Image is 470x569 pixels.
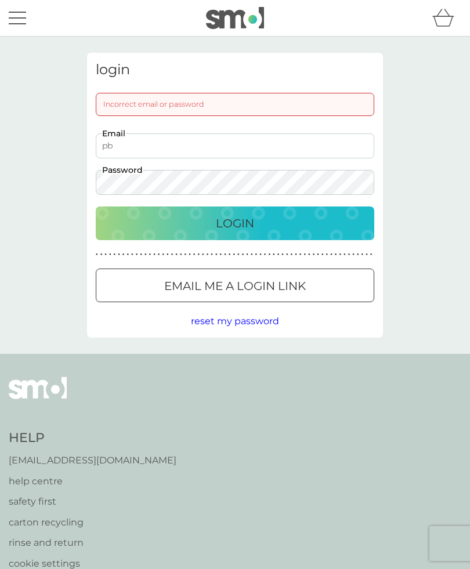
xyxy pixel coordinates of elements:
[136,252,138,258] p: ●
[216,214,254,233] p: Login
[164,277,306,295] p: Email me a login link
[162,252,164,258] p: ●
[96,269,374,302] button: Email me a login link
[273,252,275,258] p: ●
[286,252,288,258] p: ●
[9,474,176,489] a: help centre
[291,252,293,258] p: ●
[144,252,147,258] p: ●
[229,252,231,258] p: ●
[122,252,125,258] p: ●
[9,377,67,416] img: smol
[202,252,204,258] p: ●
[255,252,258,258] p: ●
[224,252,226,258] p: ●
[185,252,187,258] p: ●
[140,252,142,258] p: ●
[109,252,111,258] p: ●
[330,252,332,258] p: ●
[308,252,310,258] p: ●
[126,252,129,258] p: ●
[171,252,173,258] p: ●
[303,252,306,258] p: ●
[104,252,107,258] p: ●
[175,252,178,258] p: ●
[215,252,218,258] p: ●
[366,252,368,258] p: ●
[158,252,160,258] p: ●
[9,515,176,530] a: carton recycling
[149,252,151,258] p: ●
[197,252,200,258] p: ●
[370,252,373,258] p: ●
[207,252,209,258] p: ●
[361,252,364,258] p: ●
[193,252,196,258] p: ●
[295,252,297,258] p: ●
[220,252,222,258] p: ●
[344,252,346,258] p: ●
[277,252,280,258] p: ●
[9,429,176,447] h4: Help
[167,252,169,258] p: ●
[264,252,266,258] p: ●
[9,453,176,468] a: [EMAIL_ADDRESS][DOMAIN_NAME]
[352,252,355,258] p: ●
[268,252,270,258] p: ●
[348,252,350,258] p: ●
[335,252,337,258] p: ●
[251,252,253,258] p: ●
[96,93,374,116] div: Incorrect email or password
[233,252,235,258] p: ●
[237,252,240,258] p: ●
[118,252,120,258] p: ●
[321,252,324,258] p: ●
[259,252,262,258] p: ●
[242,252,244,258] p: ●
[339,252,341,258] p: ●
[326,252,328,258] p: ●
[96,252,98,258] p: ●
[246,252,248,258] p: ●
[180,252,182,258] p: ●
[317,252,319,258] p: ●
[189,252,191,258] p: ●
[9,535,176,550] a: rinse and return
[114,252,116,258] p: ●
[281,252,284,258] p: ●
[9,494,176,509] a: safety first
[357,252,359,258] p: ●
[9,7,26,29] button: menu
[191,314,279,329] button: reset my password
[96,61,374,78] h3: login
[432,6,461,30] div: basket
[206,7,264,29] img: smol
[153,252,156,258] p: ●
[313,252,315,258] p: ●
[299,252,302,258] p: ●
[211,252,213,258] p: ●
[131,252,133,258] p: ●
[96,206,374,240] button: Login
[100,252,103,258] p: ●
[191,316,279,327] span: reset my password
